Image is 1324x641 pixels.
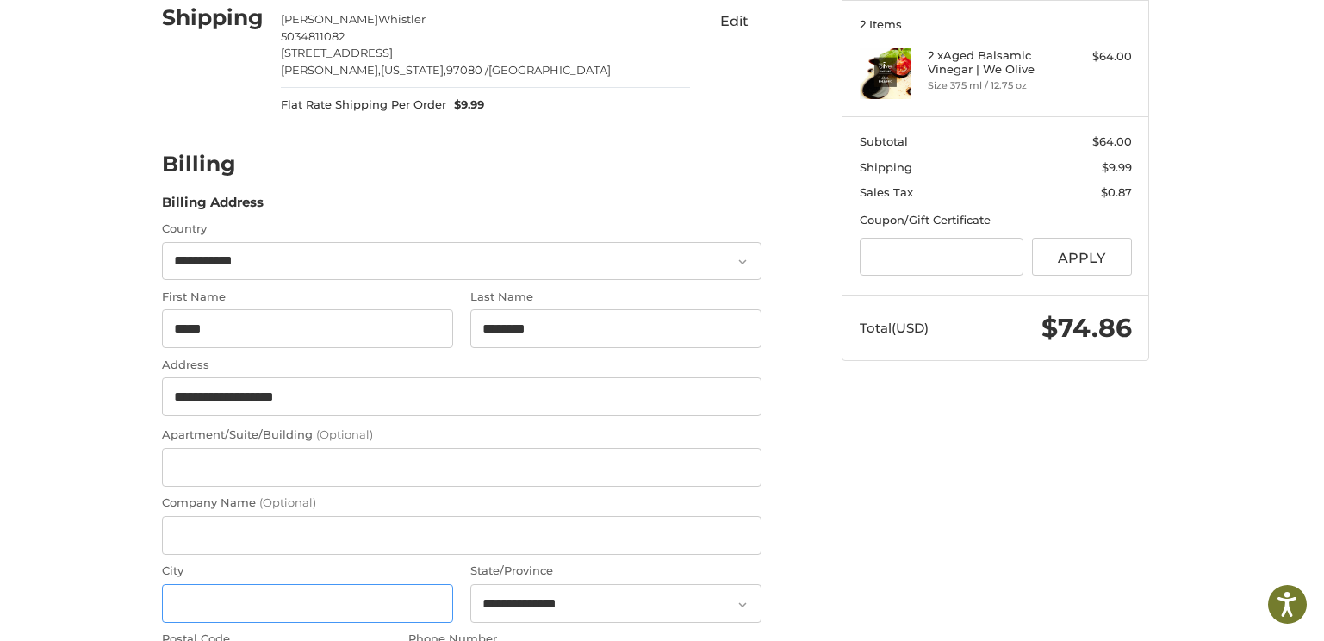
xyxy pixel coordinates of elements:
span: Shipping [860,160,912,174]
span: $9.99 [446,96,485,114]
small: (Optional) [316,427,373,441]
li: Size 375 ml / 12.75 oz [928,78,1060,93]
button: Edit [706,7,761,34]
h3: 2 Items [860,17,1132,31]
h2: Billing [162,151,263,177]
label: Company Name [162,495,761,512]
button: Apply [1032,238,1132,277]
span: [STREET_ADDRESS] [281,46,393,59]
span: $64.00 [1092,134,1132,148]
label: Country [162,221,761,238]
input: Gift Certificate or Coupon Code [860,238,1024,277]
p: We're away right now. Please check back later! [24,26,195,40]
span: Total (USD) [860,320,929,336]
span: [GEOGRAPHIC_DATA] [488,63,611,77]
h4: 2 x Aged Balsamic Vinegar | We Olive [928,48,1060,77]
span: [US_STATE], [381,63,446,77]
small: (Optional) [259,495,316,509]
div: $64.00 [1064,48,1132,65]
label: City [162,563,453,580]
span: [PERSON_NAME] [281,12,378,26]
label: Last Name [470,289,761,306]
label: State/Province [470,563,761,580]
legend: Billing Address [162,193,264,221]
span: 5034811082 [281,29,345,43]
button: Open LiveChat chat widget [198,22,219,43]
span: Whistler [378,12,426,26]
span: Subtotal [860,134,908,148]
span: [PERSON_NAME], [281,63,381,77]
div: Coupon/Gift Certificate [860,212,1132,229]
span: 97080 / [446,63,488,77]
h2: Shipping [162,4,264,31]
label: Address [162,357,761,374]
label: Apartment/Suite/Building [162,426,761,444]
span: Sales Tax [860,185,913,199]
span: $9.99 [1102,160,1132,174]
span: Flat Rate Shipping Per Order [281,96,446,114]
span: $0.87 [1101,185,1132,199]
span: $74.86 [1041,312,1132,344]
label: First Name [162,289,453,306]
